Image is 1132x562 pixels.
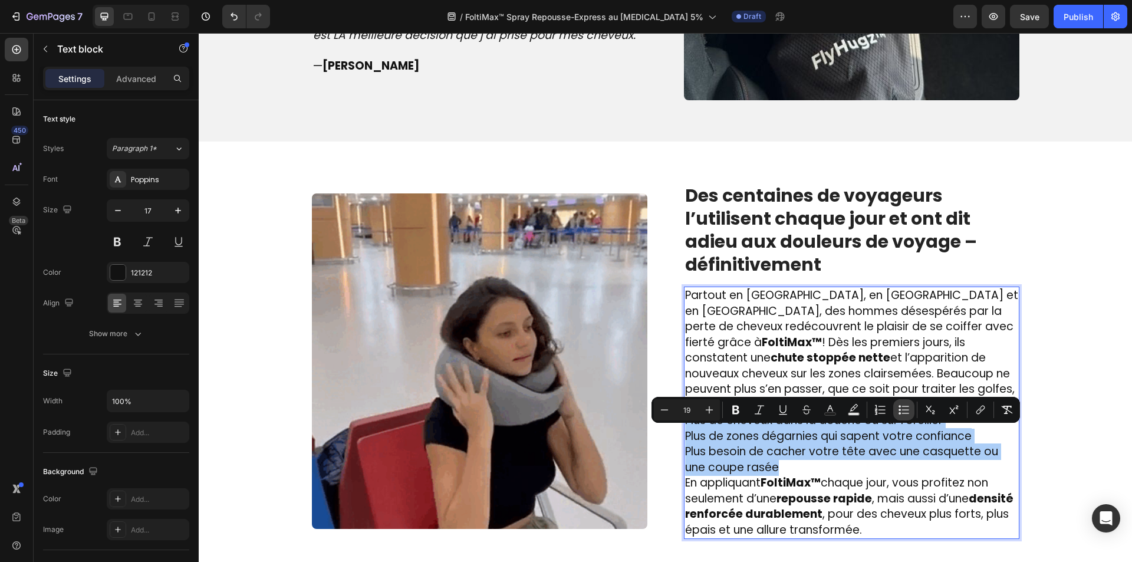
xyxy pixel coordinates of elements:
[222,5,270,28] div: Undo/Redo
[43,323,189,344] button: Show more
[563,301,623,317] strong: FoltiMax™
[572,317,692,333] strong: chute stoppée nette
[562,442,622,458] strong: FoltiMax™
[485,150,821,244] h2: Rich Text Editor. Editing area: main
[107,138,189,159] button: Paragraph 1*
[112,143,157,154] span: Paragraph 1*
[486,151,820,243] p: ⁠⁠⁠⁠⁠⁠⁠
[131,428,186,438] div: Add...
[43,202,74,218] div: Size
[486,254,820,380] span: Partout en [GEOGRAPHIC_DATA], en [GEOGRAPHIC_DATA] et en [GEOGRAPHIC_DATA], des hommes désespérés...
[486,395,773,411] span: Plus de zones dégarnies qui sapent votre confiance
[89,328,144,340] div: Show more
[743,11,761,22] span: Draft
[43,524,64,535] div: Image
[43,366,74,382] div: Size
[651,397,1020,423] div: Editor contextual toolbar
[43,464,100,480] div: Background
[486,458,815,489] strong: densité renforcée durablement
[486,410,799,442] span: Plus besoin de cacher votre tête avec une casquette ou une coupe rasée
[1092,504,1120,533] div: Open Intercom Messenger
[57,42,157,56] p: Text block
[77,9,83,24] p: 7
[11,126,28,135] div: 450
[43,114,75,124] div: Text style
[5,5,88,28] button: 7
[107,390,189,412] input: Auto
[43,494,61,504] div: Color
[43,427,70,438] div: Padding
[199,33,1132,562] iframe: Design area
[578,458,673,474] strong: repousse rapide
[485,254,821,506] div: Rich Text Editor. Editing area: main
[486,379,744,395] span: Plus de cheveux dans la douche ou sur l’oreiller
[131,268,186,278] div: 121212
[131,525,186,535] div: Add...
[43,174,58,185] div: Font
[486,442,815,505] span: En appliquant chaque jour, vous profitez non seulement d’une , mais aussi d’une , pour des cheveu...
[9,216,28,225] div: Beta
[131,175,186,185] div: Poppins
[460,11,463,23] span: /
[1054,5,1103,28] button: Publish
[465,11,703,23] span: FoltiMax™ Spray Repousse-Express au [MEDICAL_DATA] 5%
[43,295,76,311] div: Align
[1010,5,1049,28] button: Save
[58,73,91,85] p: Settings
[1064,11,1093,23] div: Publish
[131,494,186,505] div: Add...
[43,396,62,406] div: Width
[43,267,61,278] div: Color
[43,143,64,154] div: Styles
[1020,12,1039,22] span: Save
[116,73,156,85] p: Advanced
[486,150,778,244] strong: Des centaines de voyageurs l’utilisent chaque jour et ont dit adieu aux douleurs de voyage – défi...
